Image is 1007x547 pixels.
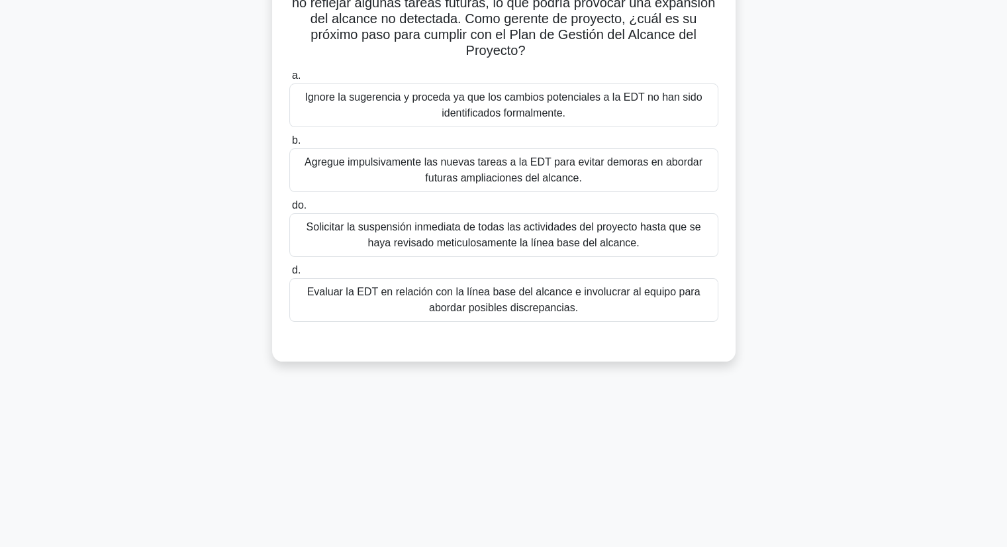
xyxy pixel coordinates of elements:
[305,156,702,183] font: Agregue impulsivamente las nuevas tareas a la EDT para evitar demoras en abordar futuras ampliaci...
[292,134,301,146] font: b.
[307,286,700,313] font: Evaluar la EDT en relación con la línea base del alcance e involucrar al equipo para abordar posi...
[305,91,702,119] font: Ignore la sugerencia y proceda ya que los cambios potenciales a la EDT no han sido identificados ...
[292,70,301,81] font: a.
[307,221,701,248] font: Solicitar la suspensión inmediata de todas las actividades del proyecto hasta que se haya revisad...
[292,264,301,275] font: d.
[292,199,307,211] font: do.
